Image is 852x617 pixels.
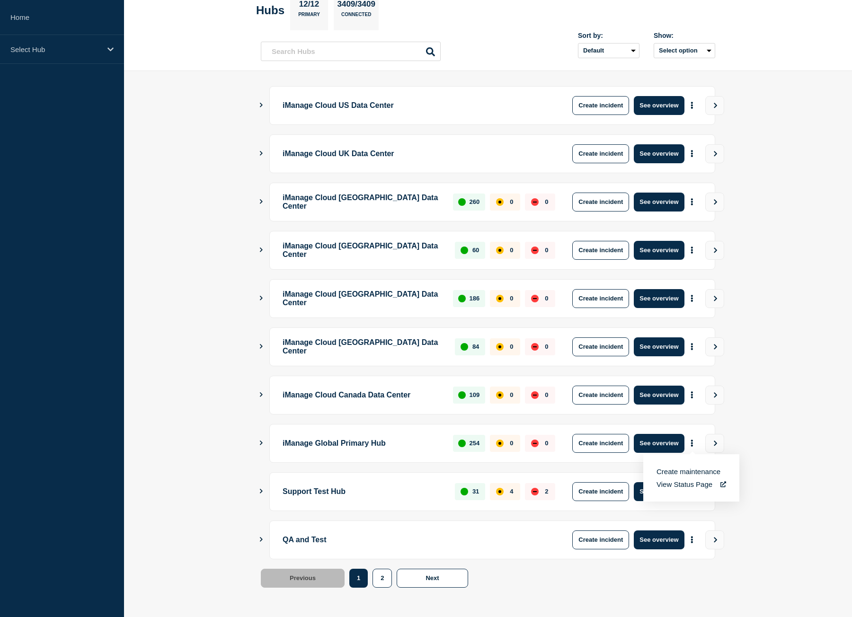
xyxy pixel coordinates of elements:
p: iManage Cloud [GEOGRAPHIC_DATA] Data Center [283,241,444,260]
h2: Hubs [256,4,284,17]
div: Sort by: [578,32,639,39]
p: 4 [510,488,513,495]
span: Previous [290,574,316,582]
button: Show Connected Hubs [259,295,264,302]
button: View [705,530,724,549]
p: 0 [545,247,548,254]
p: 0 [510,295,513,302]
button: Next [397,569,468,588]
p: 31 [472,488,479,495]
button: Show Connected Hubs [259,198,264,205]
button: See overview [634,241,684,260]
button: More actions [686,241,698,259]
p: iManage Cloud Canada Data Center [283,386,442,405]
select: Sort by [578,43,639,58]
button: Create incident [572,144,629,163]
button: Create incident [572,241,629,260]
button: More actions [686,193,698,211]
button: View [705,144,724,163]
button: View [705,337,724,356]
div: affected [496,247,504,254]
div: up [461,343,468,351]
button: Create incident [572,96,629,115]
button: Show Connected Hubs [259,102,264,109]
p: iManage Cloud UK Data Center [283,144,544,163]
div: Show: [654,32,715,39]
p: Connected [341,12,371,22]
button: Create incident [572,337,629,356]
p: 0 [545,440,548,447]
button: View [705,193,724,212]
button: More actions [686,145,698,162]
p: 0 [545,198,548,205]
button: See overview [634,144,684,163]
div: affected [496,295,504,302]
p: 0 [510,440,513,447]
button: Create incident [572,434,629,453]
button: Show Connected Hubs [259,247,264,254]
p: 2 [545,488,548,495]
div: down [531,488,539,495]
button: See overview [634,193,684,212]
button: More actions [686,97,698,114]
button: More actions [686,386,698,404]
div: down [531,343,539,351]
button: View [705,289,724,308]
p: 186 [470,295,480,302]
div: down [531,198,539,206]
div: up [458,198,466,206]
p: 84 [472,343,479,350]
a: View Status Page [657,480,726,488]
button: Previous [261,569,345,588]
p: 0 [545,391,548,398]
button: More actions [686,290,698,307]
button: 1 [349,569,368,588]
button: See overview [634,289,684,308]
button: More actions [686,531,698,548]
button: See overview [634,434,684,453]
button: See overview [634,96,684,115]
button: Create maintenance [657,467,720,476]
p: 254 [470,440,480,447]
button: Show Connected Hubs [259,536,264,543]
button: Show Connected Hubs [259,150,264,157]
button: Select option [654,43,715,58]
p: Primary [298,12,320,22]
div: down [531,247,539,254]
button: View [705,386,724,405]
p: 0 [545,295,548,302]
button: See overview [634,482,684,501]
button: Show Connected Hubs [259,391,264,398]
p: iManage Cloud [GEOGRAPHIC_DATA] Data Center [283,337,444,356]
button: Create incident [572,289,629,308]
button: Create incident [572,193,629,212]
input: Search Hubs [261,42,441,61]
div: down [531,440,539,447]
button: See overview [634,386,684,405]
button: Create incident [572,386,629,405]
button: View [705,241,724,260]
button: More actions [686,434,698,452]
div: up [458,440,466,447]
button: Create incident [572,482,629,501]
p: iManage Cloud [GEOGRAPHIC_DATA] Data Center [283,193,442,212]
div: affected [496,488,504,495]
p: iManage Cloud [GEOGRAPHIC_DATA] Data Center [283,289,442,308]
button: View [705,434,724,453]
div: up [461,488,468,495]
p: 109 [470,391,480,398]
button: Show Connected Hubs [259,343,264,350]
span: Next [426,574,439,582]
p: 0 [510,247,513,254]
p: 0 [510,391,513,398]
p: 0 [510,198,513,205]
p: 0 [545,343,548,350]
button: Show Connected Hubs [259,488,264,495]
button: View [705,96,724,115]
div: affected [496,343,504,351]
div: up [461,247,468,254]
p: QA and Test [283,530,544,549]
button: See overview [634,530,684,549]
button: More actions [686,338,698,355]
button: Show Connected Hubs [259,440,264,447]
